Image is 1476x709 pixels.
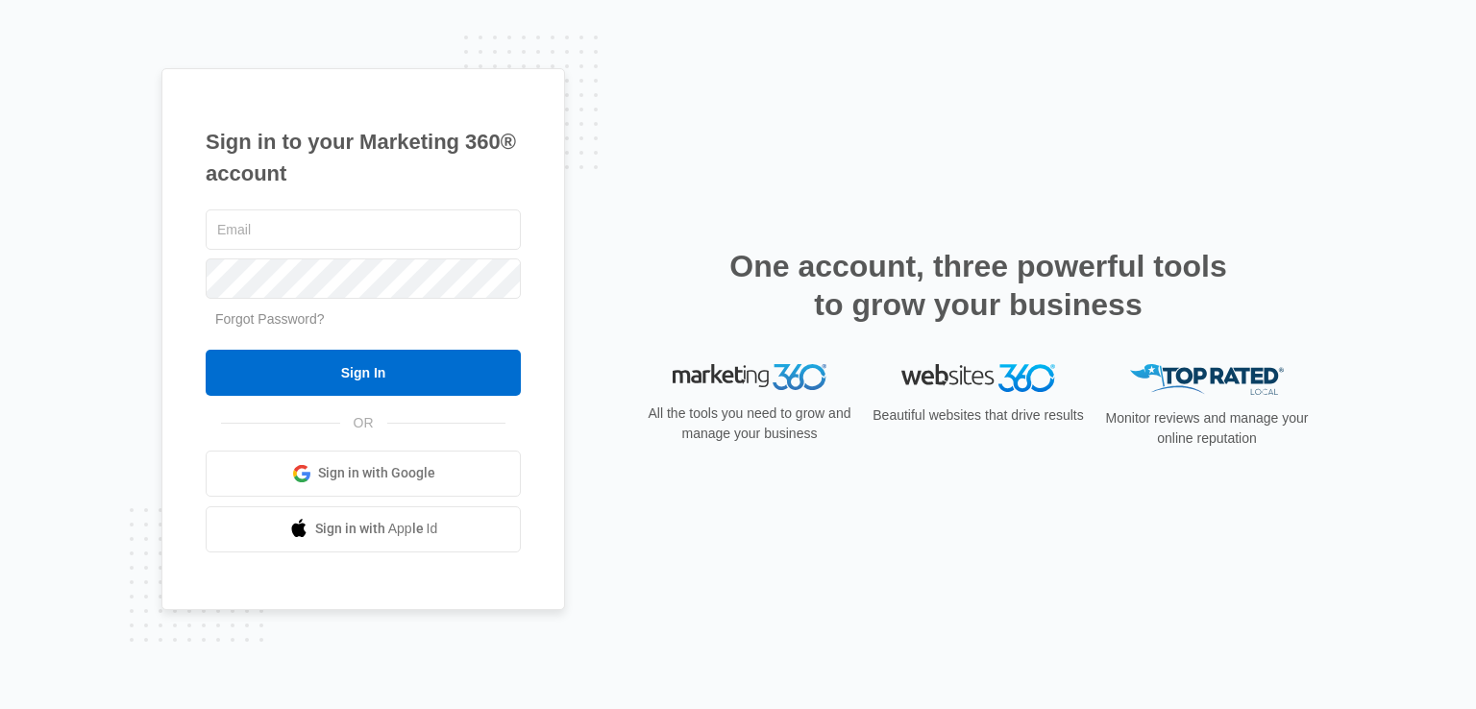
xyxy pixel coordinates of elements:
[340,413,387,433] span: OR
[206,209,521,250] input: Email
[315,519,438,539] span: Sign in with Apple Id
[206,451,521,497] a: Sign in with Google
[206,350,521,396] input: Sign In
[206,126,521,189] h1: Sign in to your Marketing 360® account
[215,311,325,327] a: Forgot Password?
[1130,364,1284,396] img: Top Rated Local
[318,463,435,483] span: Sign in with Google
[724,247,1233,324] h2: One account, three powerful tools to grow your business
[673,364,826,391] img: Marketing 360
[206,506,521,552] a: Sign in with Apple Id
[1099,408,1315,449] p: Monitor reviews and manage your online reputation
[901,364,1055,392] img: Websites 360
[642,403,857,444] p: All the tools you need to grow and manage your business
[871,405,1086,426] p: Beautiful websites that drive results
